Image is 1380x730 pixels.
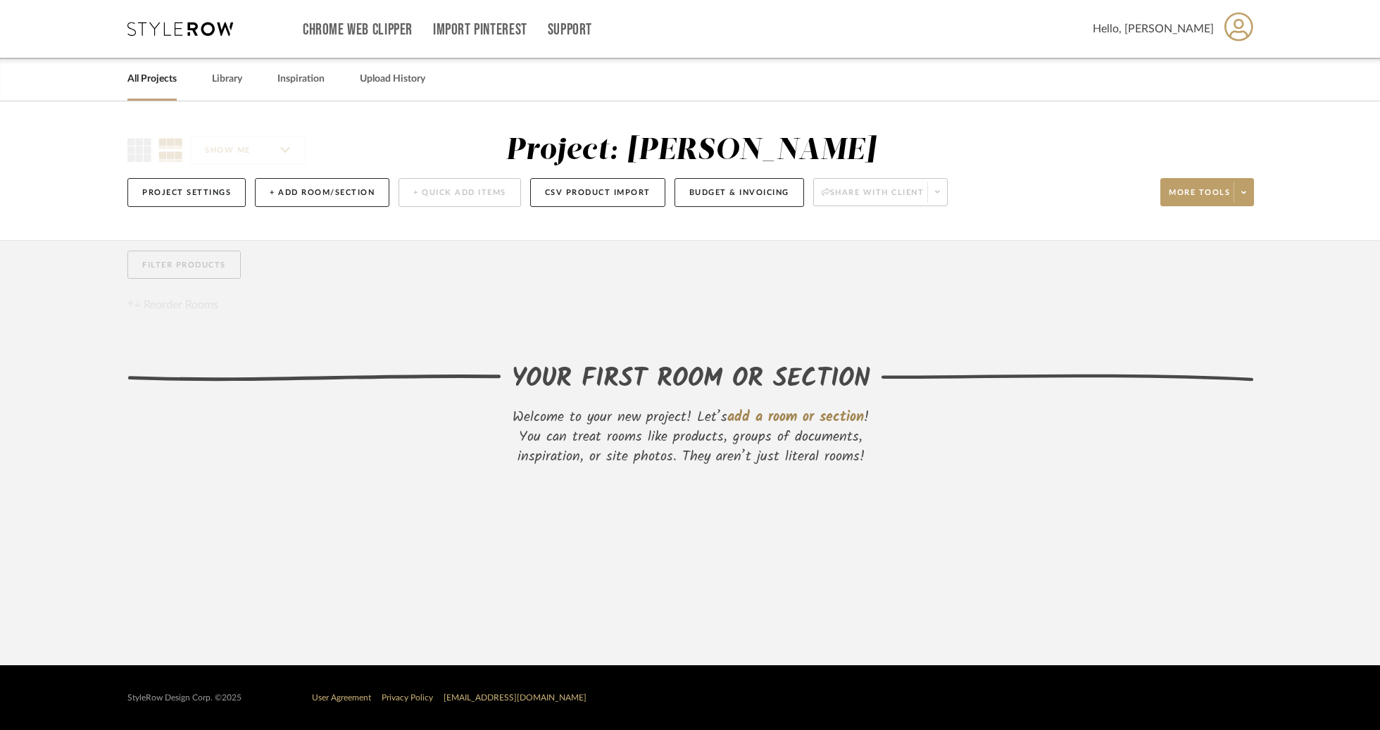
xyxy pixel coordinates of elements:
[512,360,870,398] div: YOUR FIRST ROOM OR SECTION
[433,24,527,36] a: Import Pinterest
[881,374,1255,382] img: righthand-divider.svg
[813,178,948,206] button: Share with client
[382,693,433,702] a: Privacy Policy
[548,24,592,36] a: Support
[277,70,325,89] a: Inspiration
[1093,20,1214,37] span: Hello, [PERSON_NAME]
[1169,187,1230,208] span: More tools
[127,296,218,313] button: Reorder Rooms
[675,178,804,207] button: Budget & Invoicing
[255,178,389,207] button: + Add Room/Section
[127,178,246,207] button: Project Settings
[127,70,177,89] a: All Projects
[506,136,876,165] div: Project: [PERSON_NAME]
[501,408,881,467] div: Welcome to your new project! Let’s ! You can treat rooms like products, groups of documents, insp...
[127,374,501,382] img: lefthand-divider.svg
[399,178,521,207] button: + Quick Add Items
[1160,178,1254,206] button: More tools
[127,693,241,703] div: StyleRow Design Corp. ©2025
[444,693,586,702] a: [EMAIL_ADDRESS][DOMAIN_NAME]
[822,187,924,208] span: Share with client
[360,70,425,89] a: Upload History
[312,693,371,702] a: User Agreement
[727,406,864,429] span: add a room or section
[127,251,241,279] button: Filter Products
[144,296,218,313] span: Reorder Rooms
[530,178,665,207] button: CSV Product Import
[303,24,413,36] a: Chrome Web Clipper
[212,70,242,89] a: Library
